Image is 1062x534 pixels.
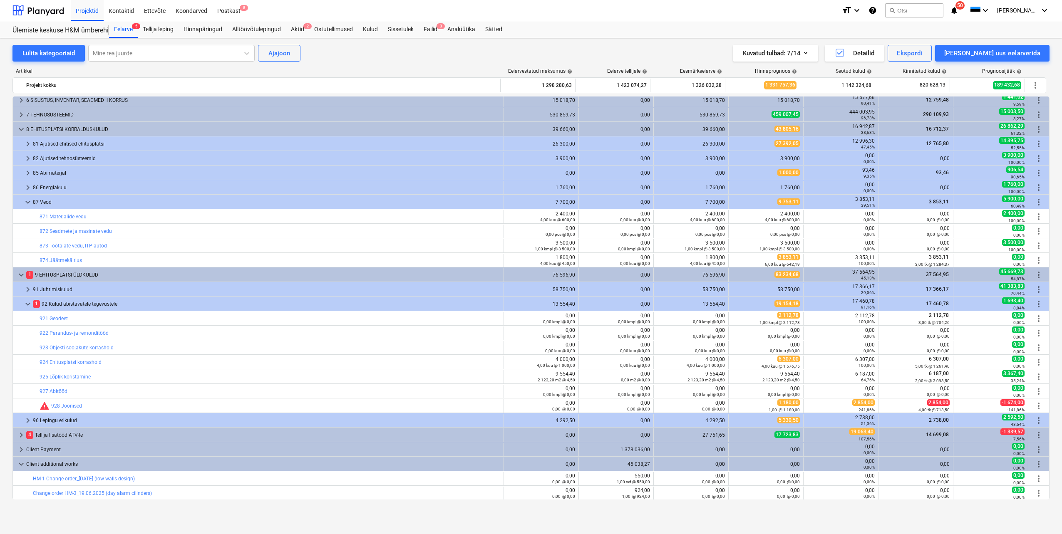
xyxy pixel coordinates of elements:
div: 13 554,40 [507,301,575,307]
div: 39 660,00 [657,126,725,132]
div: 1 800,00 [507,255,575,266]
span: keyboard_arrow_right [23,139,33,149]
span: 290 109,93 [922,111,950,117]
a: Aktid2 [286,21,309,38]
span: keyboard_arrow_right [23,183,33,193]
div: 58 750,00 [657,287,725,292]
div: 3 900,00 [732,156,800,161]
div: Projekt kokku [26,79,497,92]
a: Eelarve5 [109,21,138,38]
div: 3 853,11 [807,196,875,208]
div: Hinnapäringud [179,21,227,38]
span: 189 432,68 [993,81,1021,89]
a: 872 Seadmete ja masinate vedu [40,228,112,234]
span: 3 853,11 [928,254,950,260]
span: 2 400,00 [1002,210,1025,217]
small: 52,55% [1011,146,1025,150]
span: 1 441,02 [1002,94,1025,100]
small: 29,56% [861,290,875,295]
button: Ekspordi [888,45,931,62]
span: keyboard_arrow_right [16,445,26,455]
span: 0,00 [1012,225,1025,231]
button: Lülita kategooriaid [12,45,85,62]
div: 0,00 [582,240,650,252]
div: 0,00 [807,182,875,193]
a: 921 Geodeet [40,316,68,321]
small: 100,00% [859,261,875,266]
small: 0,00 @ 0,00 [927,247,950,251]
i: format_size [842,5,852,15]
button: [PERSON_NAME] uus eelarverida [935,45,1050,62]
small: 0,00 kuu @ 0,00 [620,218,650,222]
span: 3 853,11 [777,254,800,260]
a: Alltöövõtulepingud [227,21,286,38]
div: 3 853,11 [807,255,875,266]
i: keyboard_arrow_down [980,5,990,15]
span: 906,54 [1006,166,1025,173]
span: keyboard_arrow_down [23,197,33,207]
div: 0,00 [732,225,800,237]
div: 7 700,00 [507,199,575,205]
span: Rohkem tegevusi [1034,241,1044,251]
span: Rohkem tegevusi [1034,372,1044,382]
div: 6 SISUSTUS, INVENTAR, SEADMED II KORRUS [26,94,500,107]
span: Rohkem tegevusi [1034,284,1044,294]
div: 2 400,00 [732,211,800,222]
span: Rohkem tegevusi [1034,212,1044,222]
small: 0,00 @ 0,00 [927,218,950,222]
div: Sissetulek [383,21,419,38]
span: Rohkem tegevusi [1030,80,1040,90]
div: 93,46 [807,167,875,179]
div: 0,00 [807,153,875,164]
small: 9,59% [1013,102,1025,106]
small: 0,00% [1013,233,1025,237]
small: 0,00% [863,188,875,193]
div: Artikkel [12,68,501,74]
div: 1 760,00 [507,185,575,190]
div: 15 018,70 [657,97,725,103]
span: Rohkem tegevusi [1034,314,1044,324]
div: 0,00 [582,126,650,132]
small: 4,00 kuu @ 450,00 [690,261,725,266]
small: 6,00 kuu @ 642,19 [765,262,800,267]
span: Rohkem tegevusi [1034,124,1044,134]
div: Ekspordi [897,48,922,59]
div: 1 760,00 [657,185,725,190]
small: 100,00% [1008,247,1025,252]
span: Rohkem tegevusi [1034,459,1044,469]
small: 100,00% [1008,189,1025,194]
span: keyboard_arrow_right [16,430,26,440]
div: Ajajoon [268,48,290,59]
span: Rohkem tegevusi [1034,430,1044,440]
a: 923 Objekti soojakute korrashoid [40,345,114,351]
div: Kulud [358,21,383,38]
div: Failid [419,21,442,38]
span: help [940,69,947,74]
span: keyboard_arrow_right [23,153,33,163]
div: Lülita kategooriaid [22,48,75,59]
div: 15 018,70 [507,97,575,103]
i: keyboard_arrow_down [1040,5,1050,15]
div: Detailid [835,48,874,59]
div: 0,00 [582,112,650,118]
a: 928 Joonised [51,403,82,409]
div: Ostutellimused [309,21,358,38]
button: Ajajoon [258,45,300,62]
div: Sätted [480,21,507,38]
small: 3,00 tk @ 1 284,37 [915,262,950,267]
div: 7 700,00 [657,199,725,205]
div: Eelarvestatud maksumus [508,68,572,74]
div: 76 596,90 [507,272,575,278]
span: Rohkem tegevusi [1034,183,1044,193]
span: Rohkem tegevusi [1034,270,1044,280]
span: 27 392,05 [774,140,800,147]
div: 2 400,00 [657,211,725,222]
div: 1 800,00 [657,255,725,266]
span: keyboard_arrow_right [23,168,33,178]
small: 3,27% [1013,116,1025,121]
div: 15 018,70 [732,97,800,103]
div: Kuvatud tulbad : 7/14 [743,48,808,59]
div: 3 900,00 [507,156,575,161]
span: Rohkem tegevusi [1034,110,1044,120]
div: 530 859,73 [657,112,725,118]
